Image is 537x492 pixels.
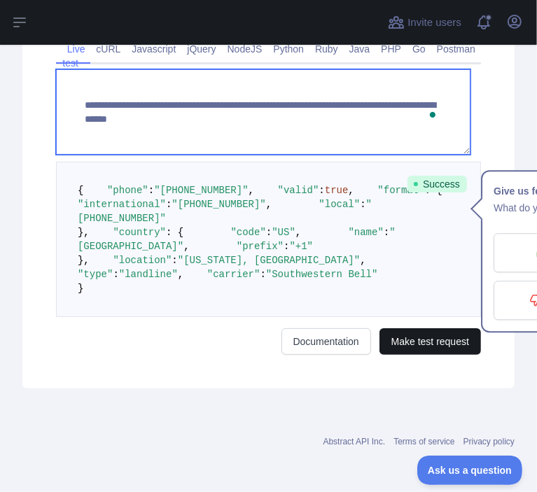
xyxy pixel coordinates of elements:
[384,227,389,238] span: :
[78,199,166,210] span: "international"
[78,227,90,238] span: },
[309,38,344,60] a: Ruby
[207,269,260,280] span: "carrier"
[463,437,515,447] a: Privacy policy
[181,38,221,60] a: jQuery
[349,227,384,238] span: "name"
[107,185,148,196] span: "phone"
[178,255,360,266] span: "[US_STATE], [GEOGRAPHIC_DATA]"
[272,227,295,238] span: "US"
[237,241,284,252] span: "prefix"
[172,199,265,210] span: "[PHONE_NUMBER]"
[360,255,365,266] span: ,
[78,269,113,280] span: "type"
[375,38,407,60] a: PHP
[325,185,349,196] span: true
[266,199,272,210] span: ,
[90,38,126,60] a: cURL
[166,199,172,210] span: :
[172,255,177,266] span: :
[78,283,83,294] span: }
[278,185,319,196] span: "valid"
[113,255,172,266] span: "location"
[154,185,248,196] span: "[PHONE_NUMBER]"
[62,38,85,74] a: Live test
[78,185,83,196] span: {
[393,437,454,447] a: Terms of service
[148,185,154,196] span: :
[78,227,396,252] span: "[GEOGRAPHIC_DATA]"
[281,328,371,355] a: Documentation
[78,199,372,224] span: "[PHONE_NUMBER]"
[289,241,313,252] span: "+1"
[183,241,189,252] span: ,
[323,437,386,447] a: Abstract API Inc.
[378,185,425,196] span: "format"
[267,38,309,60] a: Python
[360,199,365,210] span: :
[379,328,481,355] button: Make test request
[266,227,272,238] span: :
[249,185,254,196] span: ,
[284,241,289,252] span: :
[56,69,470,155] textarea: To enrich screen reader interactions, please activate Accessibility in Grammarly extension settings
[222,38,268,60] a: NodeJS
[260,269,265,280] span: :
[178,269,183,280] span: ,
[344,38,376,60] a: Java
[425,185,442,196] span: : {
[417,456,523,485] iframe: Toggle Customer Support
[266,269,378,280] span: "Southwestern Bell"
[319,199,360,210] span: "local"
[319,185,324,196] span: :
[431,38,481,60] a: Postman
[407,15,461,31] span: Invite users
[119,269,178,280] span: "landline"
[166,227,183,238] span: : {
[349,185,354,196] span: ,
[113,227,166,238] span: "country"
[113,269,118,280] span: :
[407,176,467,192] span: Success
[230,227,265,238] span: "code"
[385,11,464,34] button: Invite users
[295,227,301,238] span: ,
[78,255,90,266] span: },
[126,38,181,60] a: Javascript
[407,38,431,60] a: Go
